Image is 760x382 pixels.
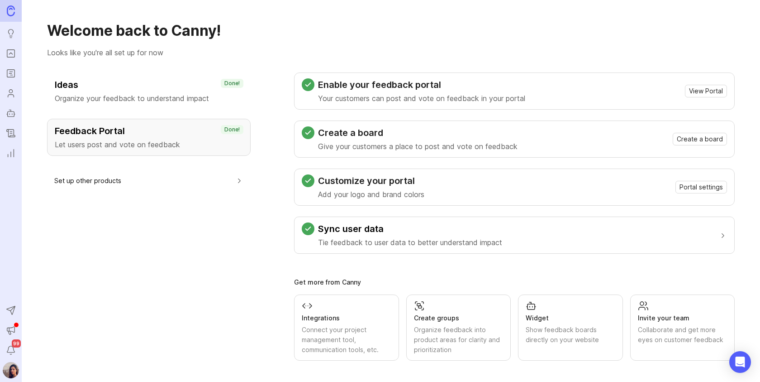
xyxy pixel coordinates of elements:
[675,181,727,193] button: Portal settings
[55,93,243,104] p: Organize your feedback to understand impact
[318,237,502,248] p: Tie feedback to user data to better understand impact
[294,279,735,285] div: Get more from Canny
[302,217,727,253] button: Sync user dataTie feedback to user data to better understand impact
[3,362,19,378] img: Leigh Smith
[294,295,399,361] a: IntegrationsConnect your project management tool, communication tools, etc.
[318,141,518,152] p: Give your customers a place to post and vote on feedback
[638,313,727,323] div: Invite your team
[729,351,751,373] div: Open Intercom Messenger
[47,47,735,58] p: Looks like you're all set up for now
[3,322,19,338] button: Announcements
[318,189,424,200] p: Add your logo and brand colors
[224,80,240,87] p: Done!
[3,105,19,121] a: Autopilot
[302,313,391,323] div: Integrations
[689,87,723,96] span: View Portal
[406,295,511,361] a: Create groupsOrganize feedback into product areas for clarity and prioritization
[414,313,503,323] div: Create groups
[47,73,251,110] button: IdeasOrganize your feedback to understand impactDone!
[518,295,623,361] a: WidgetShow feedback boards directly on your website
[526,313,615,323] div: Widget
[3,85,19,102] a: Users
[677,135,723,144] span: Create a board
[302,325,391,355] div: Connect your project management tool, communication tools, etc.
[318,93,525,104] p: Your customers can post and vote on feedback in your portal
[12,339,21,348] span: 99
[7,5,15,16] img: Canny Home
[54,170,243,191] button: Set up other products
[638,325,727,345] div: Collaborate and get more eyes on customer feedback
[3,145,19,161] a: Reporting
[47,119,251,156] button: Feedback PortalLet users post and vote on feedbackDone!
[318,126,518,139] h3: Create a board
[526,325,615,345] div: Show feedback boards directly on your website
[318,222,502,235] h3: Sync user data
[3,45,19,62] a: Portal
[3,25,19,42] a: Ideas
[679,183,723,192] span: Portal settings
[3,65,19,82] a: Roadmaps
[318,174,424,187] h3: Customize your portal
[55,139,243,150] p: Let users post and vote on feedback
[224,126,240,133] p: Done!
[414,325,503,355] div: Organize feedback into product areas for clarity and prioritization
[673,133,727,145] button: Create a board
[318,78,525,91] h3: Enable your feedback portal
[3,125,19,141] a: Changelog
[3,302,19,319] button: Send to Autopilot
[55,125,243,137] h3: Feedback Portal
[55,78,243,91] h3: Ideas
[3,342,19,358] button: Notifications
[685,85,727,97] button: View Portal
[47,22,735,40] h1: Welcome back to Canny!
[630,295,735,361] a: Invite your teamCollaborate and get more eyes on customer feedback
